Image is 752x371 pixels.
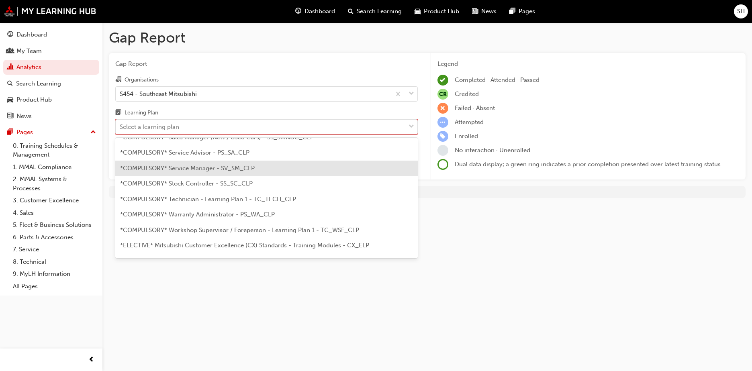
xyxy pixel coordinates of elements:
span: Credited [455,90,479,98]
span: down-icon [409,122,414,132]
span: news-icon [7,113,13,120]
span: learningRecordVerb_FAIL-icon [437,103,448,114]
a: news-iconNews [466,3,503,20]
span: *COMPULSORY* Service Advisor - PS_SA_CLP [120,149,249,156]
a: 8. Technical [10,256,99,268]
a: search-iconSearch Learning [341,3,408,20]
span: *ELECTIVE* My Learning Hub: Tips and Guides - MYLH_TIPS_ELP [120,257,302,265]
a: 6. Parts & Accessories [10,231,99,244]
a: 0. Training Schedules & Management [10,140,99,161]
span: guage-icon [295,6,301,16]
span: learningplan-icon [115,110,121,117]
div: Learning Plan [125,109,158,117]
span: car-icon [415,6,421,16]
a: All Pages [10,280,99,293]
a: car-iconProduct Hub [408,3,466,20]
span: search-icon [348,6,354,16]
span: *COMPULSORY* Sales Manager (New / Used Cars) - SS_SMNUC_CLP [120,134,314,141]
span: car-icon [7,96,13,104]
span: Dual data display; a green ring indicates a prior completion presented over latest training status. [455,161,722,168]
span: Search Learning [357,7,402,16]
div: News [16,112,32,121]
a: Product Hub [3,92,99,107]
div: Legend [437,59,740,69]
span: *COMPULSORY* Warranty Administrator - PS_WA_CLP [120,211,275,218]
a: 5. Fleet & Business Solutions [10,219,99,231]
span: News [481,7,497,16]
button: Pages [3,125,99,140]
a: 4. Sales [10,207,99,219]
span: learningRecordVerb_ATTEMPT-icon [437,117,448,128]
span: Failed · Absent [455,104,495,112]
div: S454 - Southeast Mitsubishi [120,89,197,98]
span: up-icon [90,127,96,138]
span: *ELECTIVE* Mitsubishi Customer Excellence (CX) Standards - Training Modules - CX_ELP [120,242,369,249]
span: Attempted [455,118,484,126]
span: prev-icon [88,355,94,365]
a: guage-iconDashboard [289,3,341,20]
h1: Gap Report [109,29,746,47]
a: My Team [3,44,99,59]
div: Dashboard [16,30,47,39]
a: Dashboard [3,27,99,42]
span: people-icon [7,48,13,55]
span: learningRecordVerb_ENROLL-icon [437,131,448,142]
span: chart-icon [7,64,13,71]
span: SH [737,7,745,16]
span: pages-icon [7,129,13,136]
a: Search Learning [3,76,99,91]
a: 7. Service [10,243,99,256]
span: *COMPULSORY* Stock Controller - SS_SC_CLP [120,180,253,187]
span: Completed · Attended · Passed [455,76,539,84]
span: learningRecordVerb_COMPLETE-icon [437,75,448,86]
span: *COMPULSORY* Workshop Supervisor / Foreperson - Learning Plan 1 - TC_WSF_CLP [120,226,359,234]
div: Pages [16,128,33,137]
div: Search Learning [16,79,61,88]
a: 9. MyLH Information [10,268,99,280]
span: *COMPULSORY* Technician - Learning Plan 1 - TC_TECH_CLP [120,196,296,203]
span: search-icon [7,80,13,88]
span: *COMPULSORY* Service Manager - SV_SM_CLP [120,165,255,172]
img: mmal [4,6,96,16]
span: null-icon [437,89,448,100]
span: Enrolled [455,132,478,140]
span: news-icon [472,6,478,16]
div: Organisations [125,76,159,84]
a: Analytics [3,60,99,75]
span: organisation-icon [115,76,121,84]
span: Gap Report [115,59,418,69]
button: SH [734,4,748,18]
span: pages-icon [509,6,515,16]
span: Pages [519,7,535,16]
a: pages-iconPages [503,3,542,20]
span: down-icon [409,89,414,99]
a: 2. MMAL Systems & Processes [10,173,99,194]
span: learningRecordVerb_NONE-icon [437,145,448,156]
div: My Team [16,47,42,56]
div: Product Hub [16,95,52,104]
button: DashboardMy TeamAnalyticsSearch LearningProduct HubNews [3,26,99,125]
span: Product Hub [424,7,459,16]
span: guage-icon [7,31,13,39]
div: Select a learning plan [120,122,179,132]
span: Dashboard [304,7,335,16]
a: News [3,109,99,124]
span: No interaction · Unenrolled [455,147,530,154]
a: 3. Customer Excellence [10,194,99,207]
a: 1. MMAL Compliance [10,161,99,173]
